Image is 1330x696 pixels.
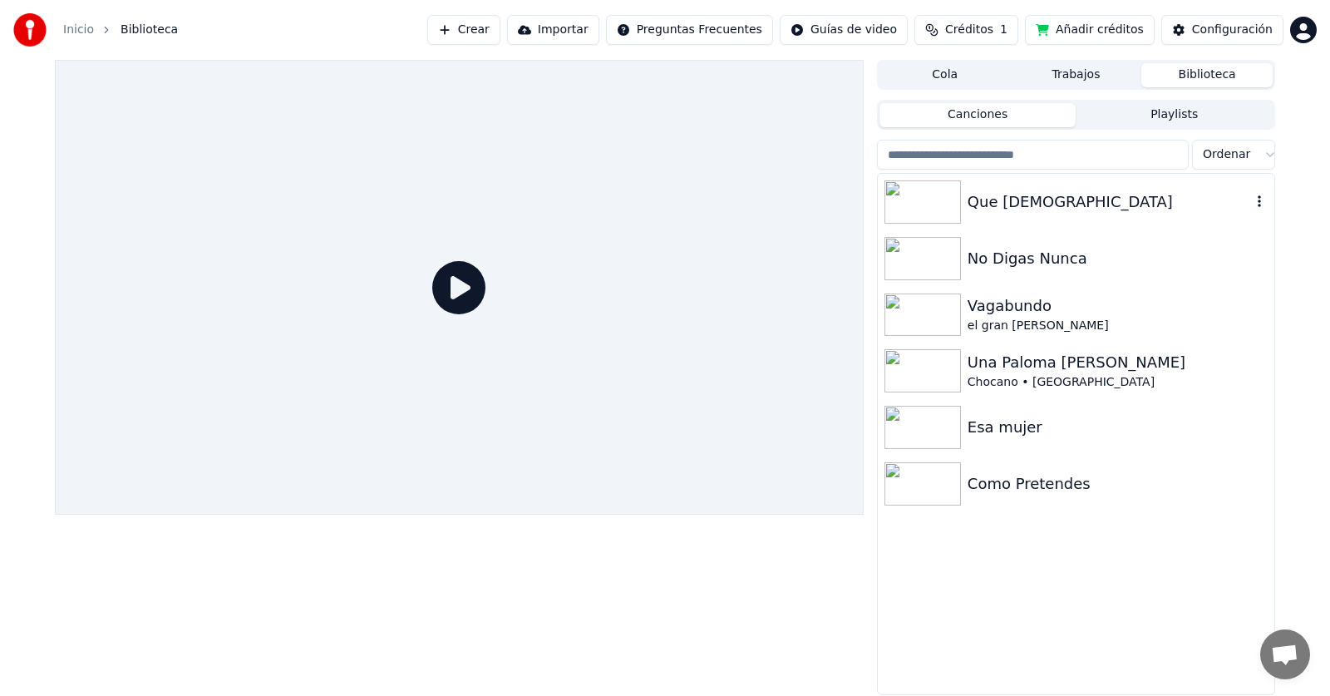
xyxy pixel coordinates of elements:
[780,15,908,45] button: Guías de video
[914,15,1018,45] button: Créditos1
[968,247,1268,270] div: No Digas Nunca
[1011,63,1142,87] button: Trabajos
[427,15,500,45] button: Crear
[968,318,1268,334] div: el gran [PERSON_NAME]
[1076,103,1273,127] button: Playlists
[507,15,599,45] button: Importar
[1192,22,1273,38] div: Configuración
[968,190,1251,214] div: Que [DEMOGRAPHIC_DATA]
[1000,22,1007,38] span: 1
[1141,63,1273,87] button: Biblioteca
[968,351,1268,374] div: Una Paloma [PERSON_NAME]
[121,22,178,38] span: Biblioteca
[968,374,1268,391] div: Chocano • [GEOGRAPHIC_DATA]
[13,13,47,47] img: youka
[1203,146,1250,163] span: Ordenar
[879,63,1011,87] button: Cola
[63,22,178,38] nav: breadcrumb
[1025,15,1155,45] button: Añadir créditos
[63,22,94,38] a: Inicio
[606,15,773,45] button: Preguntas Frecuentes
[945,22,993,38] span: Créditos
[968,416,1268,439] div: Esa mujer
[1161,15,1283,45] button: Configuración
[1260,629,1310,679] div: Chat abierto
[879,103,1076,127] button: Canciones
[968,294,1268,318] div: Vagabundo
[968,472,1268,496] div: Como Pretendes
